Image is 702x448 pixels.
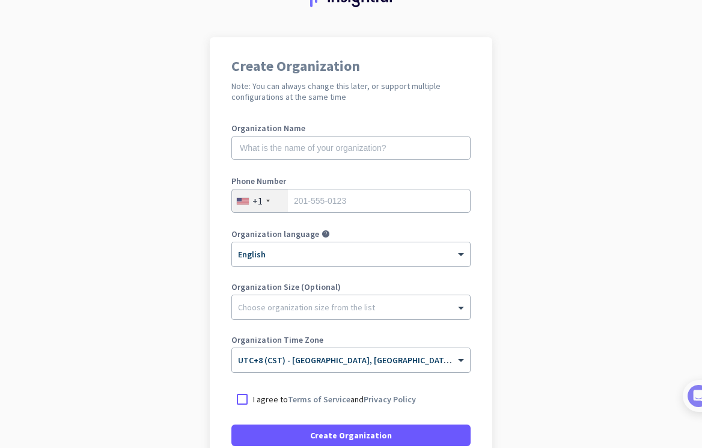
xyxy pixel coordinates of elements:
button: Create Organization [231,425,471,446]
a: Terms of Service [288,394,350,405]
label: Organization language [231,230,319,238]
p: I agree to and [253,393,416,405]
label: Organization Size (Optional) [231,283,471,291]
h2: Note: You can always change this later, or support multiple configurations at the same time [231,81,471,102]
label: Organization Time Zone [231,336,471,344]
label: Organization Name [231,124,471,132]
h1: Create Organization [231,59,471,73]
a: Privacy Policy [364,394,416,405]
label: Phone Number [231,177,471,185]
span: Create Organization [310,429,392,441]
input: 201-555-0123 [231,189,471,213]
i: help [322,230,330,238]
div: +1 [252,195,263,207]
input: What is the name of your organization? [231,136,471,160]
